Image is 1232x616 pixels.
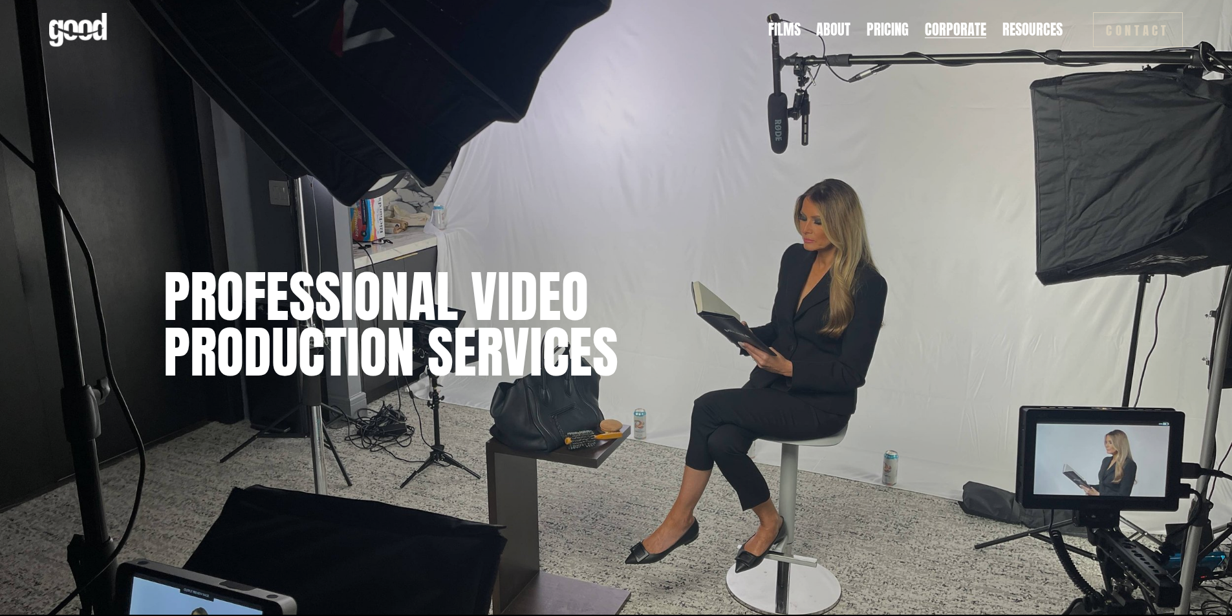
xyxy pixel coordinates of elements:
span: Resources [1002,21,1063,39]
a: folder dropdown [1002,19,1063,39]
img: Good Feeling Films [49,13,107,47]
a: Films [768,19,801,39]
a: Corporate [925,19,986,39]
a: About [816,19,850,39]
a: Pricing [867,19,909,39]
h1: Professional Video Production Services [164,269,765,379]
a: Contact [1093,12,1183,47]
